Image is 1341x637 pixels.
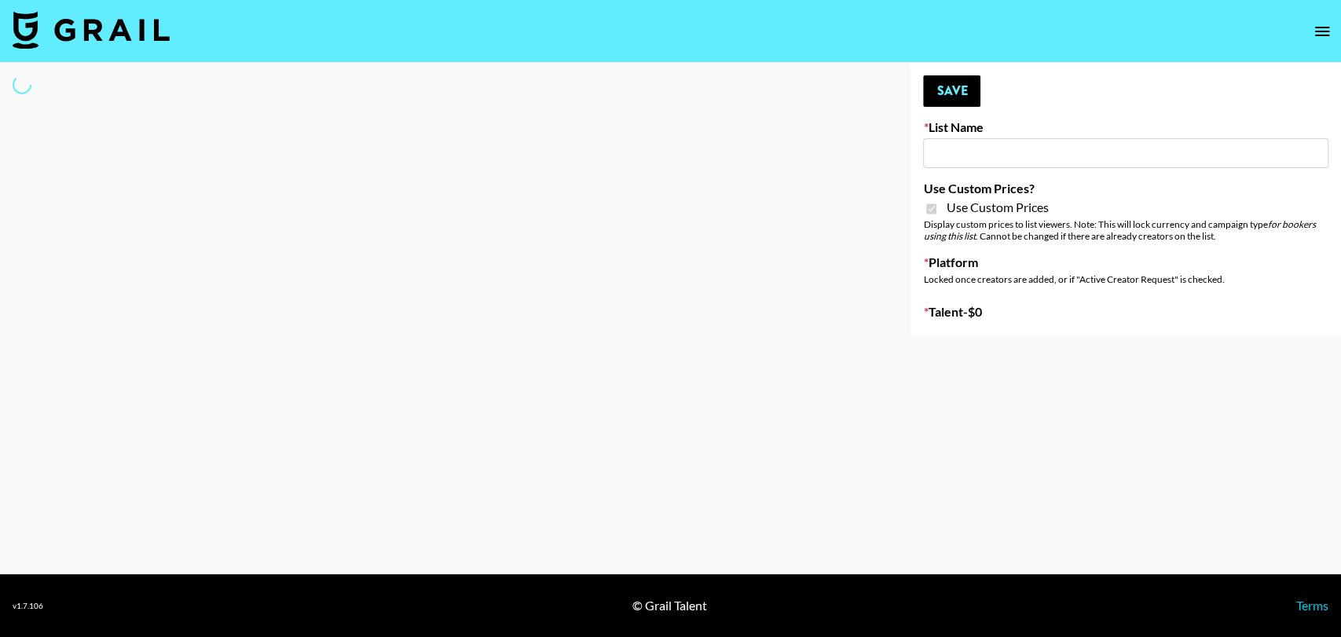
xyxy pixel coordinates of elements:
[923,119,1328,135] label: List Name
[923,254,1328,270] label: Platform
[946,200,1048,215] span: Use Custom Prices
[923,181,1328,196] label: Use Custom Prices?
[632,598,707,613] div: © Grail Talent
[923,218,1315,242] em: for bookers using this list
[923,218,1328,242] div: Display custom prices to list viewers. Note: This will lock currency and campaign type . Cannot b...
[923,304,1328,320] label: Talent - $ 0
[923,273,1328,285] div: Locked once creators are added, or if "Active Creator Request" is checked.
[1306,16,1338,47] button: open drawer
[923,75,980,107] button: Save
[1296,598,1328,613] a: Terms
[13,601,43,611] div: v 1.7.106
[13,11,170,49] img: Grail Talent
